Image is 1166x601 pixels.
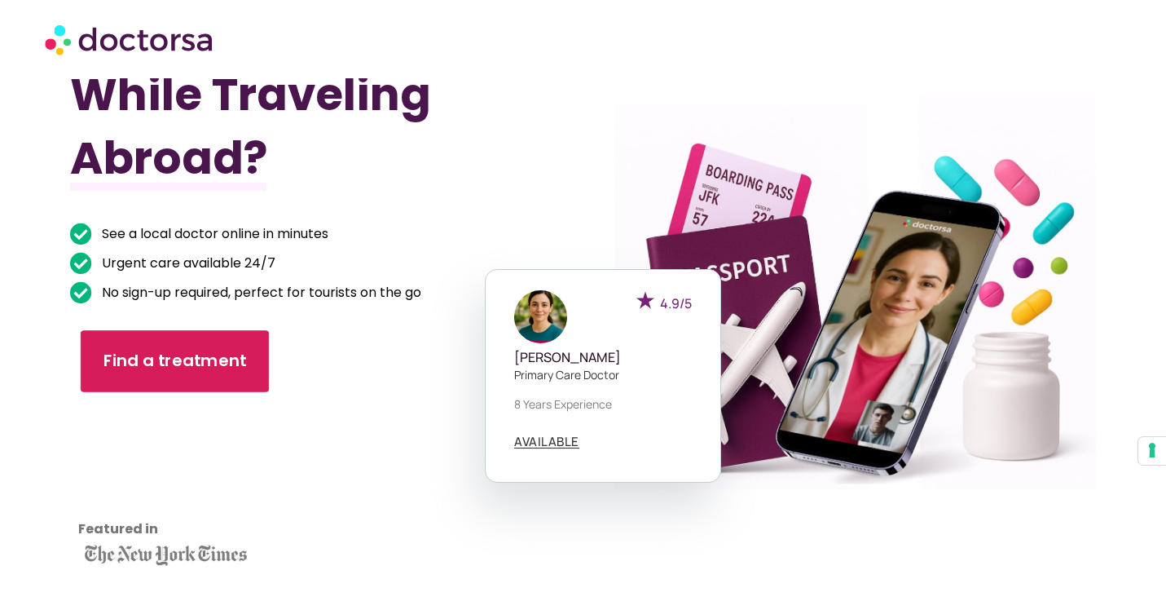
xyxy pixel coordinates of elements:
a: AVAILABLE [514,435,579,449]
span: Find a treatment [103,349,247,373]
span: AVAILABLE [514,435,579,448]
span: No sign-up required, perfect for tourists on the go [98,281,421,304]
span: 4.9/5 [660,294,692,312]
button: Your consent preferences for tracking technologies [1138,437,1166,465]
p: Primary care doctor [514,366,692,383]
a: Find a treatment [81,330,269,392]
p: 8 years experience [514,396,692,413]
span: See a local doctor online in minutes [98,223,328,245]
iframe: Customer reviews powered by Trustpilot [78,420,225,542]
span: Urgent care available 24/7 [98,252,275,275]
h5: [PERSON_NAME] [514,350,692,365]
strong: Featured in [78,519,158,538]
